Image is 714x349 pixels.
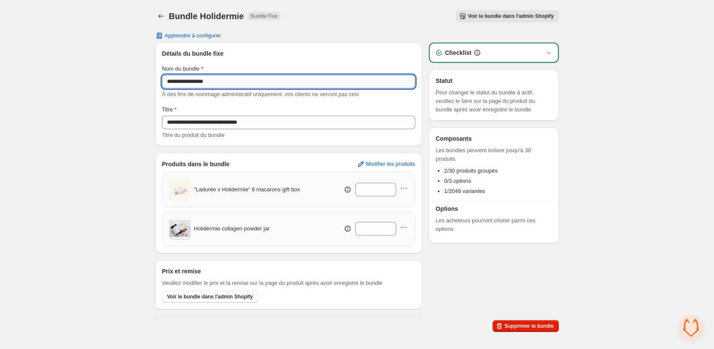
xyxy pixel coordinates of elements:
h3: Options [436,204,552,213]
span: Titre du produit du bundle [162,132,225,138]
img: Holidermie collagen powder jar [169,220,190,237]
span: Voir le bundle dans l'admin Shopify [468,13,554,20]
h3: Checklist [445,48,471,57]
span: Bundle Fixe [251,13,278,20]
button: Supprimer le bundle [493,320,559,332]
span: Supprimer le bundle [504,323,554,329]
h1: Bundle Holidermie [169,11,244,21]
span: Pour changer le statut du bundle à actif, veuillez le faire sur la page du produit du bundle aprè... [436,88,552,114]
span: 2/30 produits groupés [444,167,498,174]
h3: Prix et remise [162,267,201,275]
h3: Produits dans le bundle [162,160,229,168]
button: Back [155,10,167,22]
span: Apprendre à configurer [164,32,221,39]
span: À des fins de nommage administratif uniquement, vos clients ne verront pas ceci [162,91,359,97]
button: Voir le bundle dans l'admin Shopify [456,10,559,22]
h3: Statut [436,77,552,85]
button: Apprendre à configurer [150,30,226,42]
label: Nom du bundle [162,65,203,73]
span: Voir le bundle dans l'admin Shopify [167,293,253,300]
span: Les acheteurs pourront choisir parmi ces options [436,216,552,233]
button: Voir le bundle dans l'admin Shopify [162,291,258,303]
span: Les bundles peuvent inclure jusqu'à 30 produits [436,146,552,163]
button: Modifier les produits [351,157,420,171]
span: Veuillez modifier le prix et la remise sur la page du produit après avoir enregistré le bundle [162,279,382,287]
div: Open chat [678,315,704,340]
h3: Détails du bundle fixe [162,49,415,58]
img: "Ladurée x Holidermie" 8 macarons gift box [169,177,190,202]
h3: Composants [436,134,472,143]
span: Modifier les produits [366,161,415,167]
span: Holidermie collagen powder jar [194,224,269,233]
span: 1/2048 variantes [444,188,485,194]
span: 0/3 options [444,178,471,184]
label: Titre [162,105,177,114]
span: "Ladurée x Holidermie" 8 macarons gift box [194,185,300,194]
